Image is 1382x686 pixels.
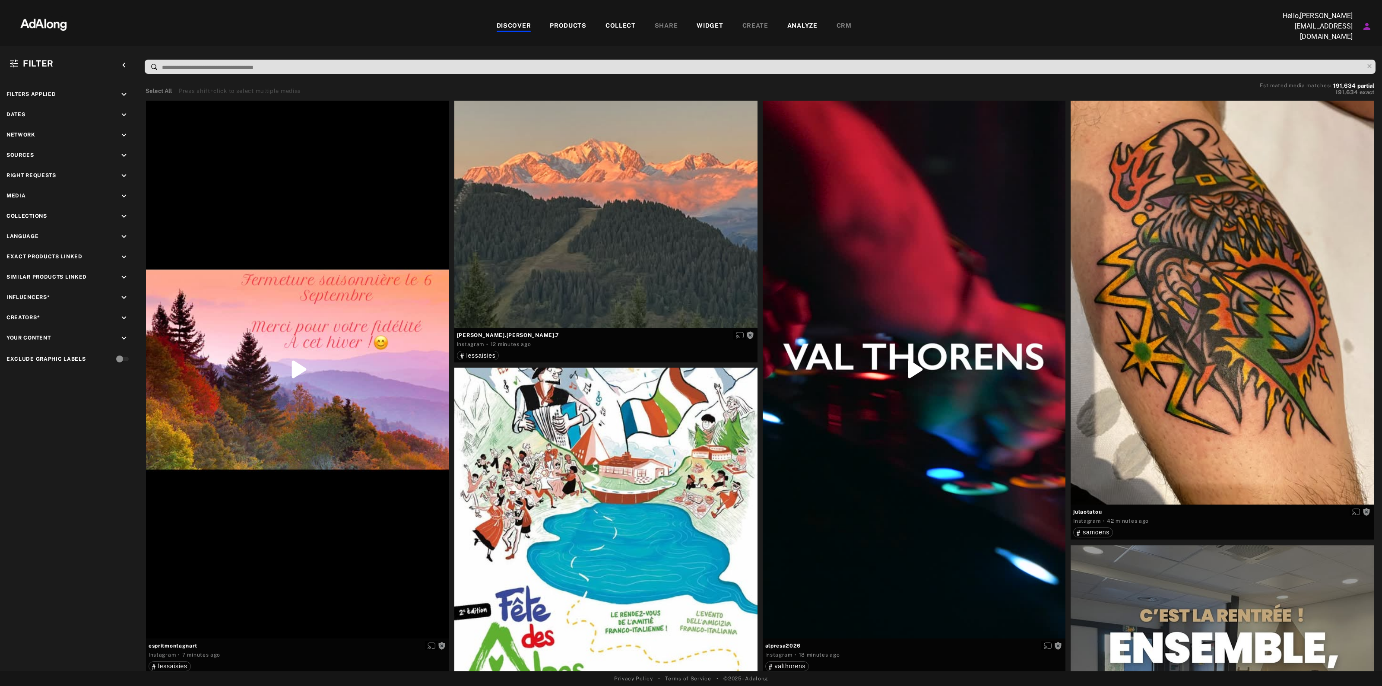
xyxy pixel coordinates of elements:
div: Press shift+click to select multiple medias [179,87,301,95]
span: Right Requests [6,172,56,178]
img: 63233d7d88ed69de3c212112c67096b6.png [6,11,82,37]
span: · [486,341,488,348]
time: 2025-09-02T08:26:48.000Z [1107,518,1149,524]
span: 191,634 [1333,83,1356,89]
span: · [178,651,180,658]
div: Instagram [457,340,484,348]
div: ANALYZE [787,21,818,32]
span: espritmontagnart [149,642,447,650]
i: keyboard_arrow_down [119,333,129,343]
i: keyboard_arrow_down [119,90,129,99]
button: Account settings [1360,19,1374,34]
button: Enable diffusion on this media [425,641,438,650]
button: 191,634exact [1260,88,1374,97]
time: 2025-09-02T08:51:37.000Z [799,652,840,658]
div: COLLECT [605,21,636,32]
span: Rights not requested [746,332,754,338]
i: keyboard_arrow_down [119,191,129,201]
div: CRM [837,21,852,32]
button: Enable diffusion on this media [1350,507,1363,516]
span: Language [6,233,39,239]
span: Collections [6,213,47,219]
span: Your Content [6,335,51,341]
div: lessaisies [460,353,496,359]
iframe: Chat Widget [1339,645,1382,686]
span: • [716,675,719,683]
span: 191,634 [1335,89,1358,95]
span: lessaisies [158,663,187,670]
i: keyboard_arrow_down [119,130,129,140]
button: Enable diffusion on this media [1041,641,1054,650]
div: CREATE [742,21,768,32]
i: keyboard_arrow_down [119,212,129,221]
p: Hello, [PERSON_NAME][EMAIL_ADDRESS][DOMAIN_NAME] [1266,11,1353,42]
i: keyboard_arrow_down [119,171,129,181]
span: Media [6,193,26,199]
div: Widget de chat [1339,645,1382,686]
div: valthorens [769,663,806,669]
div: Instagram [1073,517,1100,525]
span: valthorens [775,663,806,670]
i: keyboard_arrow_down [119,293,129,302]
div: PRODUCTS [550,21,586,32]
span: Sources [6,152,34,158]
span: Similar Products Linked [6,274,87,280]
span: · [1103,518,1105,524]
i: keyboard_arrow_left [119,60,129,70]
span: Rights not requested [1054,642,1062,648]
div: samoens [1077,529,1109,535]
a: Terms of Service [665,675,711,683]
span: Filters applied [6,91,56,97]
span: Rights not requested [1363,508,1370,514]
i: keyboard_arrow_down [119,252,129,262]
span: Rights not requested [438,642,446,648]
span: · [795,651,797,658]
i: keyboard_arrow_down [119,273,129,282]
span: Estimated media matches: [1260,83,1331,89]
a: Privacy Policy [614,675,653,683]
span: © 2025 - Adalong [723,675,768,683]
span: Influencers* [6,294,50,300]
button: Enable diffusion on this media [733,330,746,340]
div: Instagram [765,651,792,659]
button: 191,634partial [1333,84,1374,88]
span: Network [6,132,35,138]
span: julaotatou [1073,508,1371,516]
i: keyboard_arrow_down [119,313,129,323]
div: DISCOVER [497,21,531,32]
span: Filter [23,58,54,69]
span: Creators* [6,314,40,321]
span: [PERSON_NAME].[PERSON_NAME].7 [457,331,755,339]
span: samoens [1083,529,1109,536]
time: 2025-09-02T09:02:12.000Z [182,652,220,658]
span: alpresa2026 [765,642,1063,650]
i: keyboard_arrow_down [119,151,129,160]
div: Exclude Graphic Labels [6,355,86,363]
div: Instagram [149,651,176,659]
i: keyboard_arrow_down [119,232,129,241]
span: Dates [6,111,25,118]
div: SHARE [655,21,678,32]
div: WIDGET [697,21,723,32]
span: Exact Products Linked [6,254,82,260]
span: lessaisies [466,352,496,359]
span: • [658,675,660,683]
time: 2025-09-02T08:57:35.000Z [491,341,531,347]
button: Select All [146,87,172,95]
div: lessaisies [152,663,187,669]
i: keyboard_arrow_down [119,110,129,120]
